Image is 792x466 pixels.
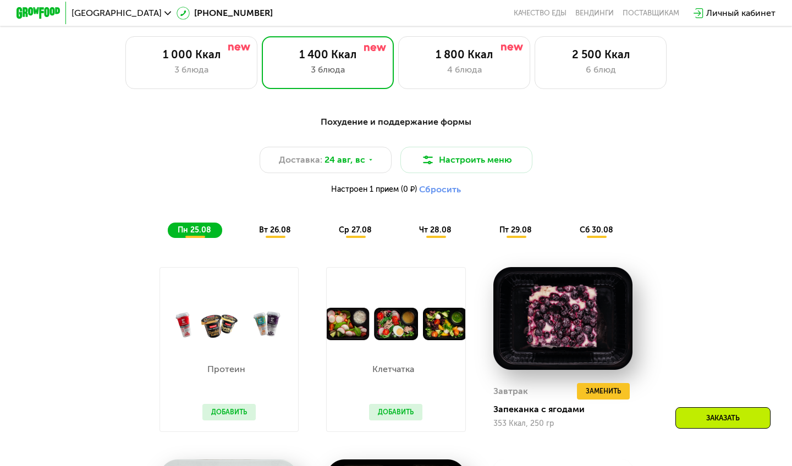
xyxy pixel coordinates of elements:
[339,225,372,235] span: ср 27.08
[493,404,641,415] div: Запеканка с ягодами
[369,404,422,420] button: Добавить
[493,383,528,400] div: Завтрак
[580,225,613,235] span: сб 30.08
[70,115,722,129] div: Похудение и поддержание формы
[419,225,452,235] span: чт 28.08
[273,48,382,61] div: 1 400 Ккал
[706,7,776,20] div: Личный кабинет
[177,7,273,20] a: [PHONE_NUMBER]
[71,9,162,18] span: [GEOGRAPHIC_DATA]
[279,153,322,167] span: Доставка:
[577,383,630,400] button: Заменить
[324,153,365,167] span: 24 авг, вс
[410,63,519,76] div: 4 блюда
[259,225,291,235] span: вт 26.08
[493,419,632,428] div: 353 Ккал, 250 гр
[499,225,532,235] span: пт 29.08
[202,404,256,420] button: Добавить
[137,63,246,76] div: 3 блюда
[623,9,679,18] div: поставщикам
[178,225,211,235] span: пн 25.08
[137,48,246,61] div: 1 000 Ккал
[514,9,566,18] a: Качество еды
[369,365,417,374] p: Клетчатка
[202,365,250,374] p: Протеин
[675,407,771,429] div: Заказать
[419,184,461,195] button: Сбросить
[586,386,621,397] span: Заменить
[331,186,417,193] span: Настроен 1 прием (0 ₽)
[575,9,614,18] a: Вендинги
[546,48,655,61] div: 2 500 Ккал
[410,48,519,61] div: 1 800 Ккал
[546,63,655,76] div: 6 блюд
[400,147,532,173] button: Настроить меню
[273,63,382,76] div: 3 блюда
